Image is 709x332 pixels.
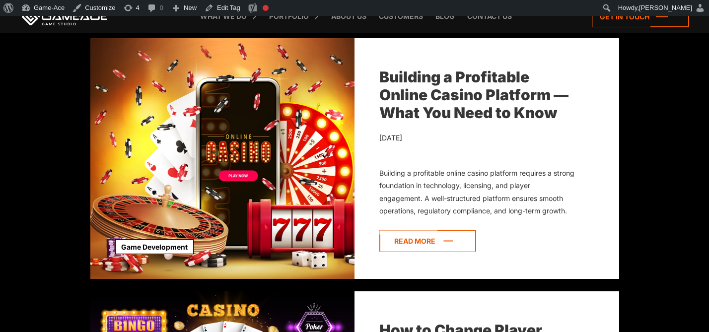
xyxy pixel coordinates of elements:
[639,4,692,11] span: [PERSON_NAME]
[379,167,574,217] div: Building a profitable online casino platform requires a strong foundation in technology, licensin...
[90,38,354,279] img: Building a Profitable Online Casino Platform — What You Need to Know
[379,132,574,144] div: [DATE]
[592,6,689,27] a: Get in touch
[379,68,568,122] a: Building a Profitable Online Casino Platform — What You Need to Know
[379,230,476,252] a: Read more
[115,239,194,254] a: Game Development
[263,5,269,11] div: Focus keyphrase not set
